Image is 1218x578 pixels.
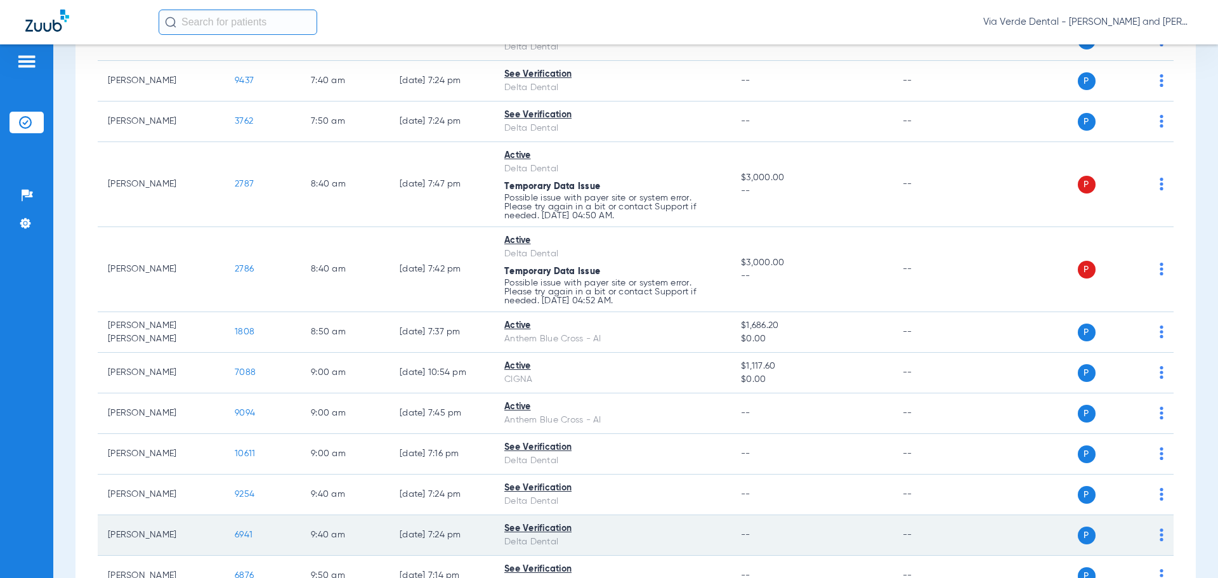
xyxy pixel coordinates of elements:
td: [PERSON_NAME] [98,434,225,475]
td: [PERSON_NAME] [98,475,225,515]
span: $3,000.00 [741,171,882,185]
span: P [1078,261,1096,279]
td: [DATE] 10:54 PM [390,353,494,393]
td: 9:00 AM [301,393,390,434]
td: [PERSON_NAME] [98,227,225,312]
div: CIGNA [504,373,721,386]
span: $1,686.20 [741,319,882,332]
td: [PERSON_NAME] [PERSON_NAME] [98,312,225,353]
td: [PERSON_NAME] [98,353,225,393]
span: P [1078,364,1096,382]
p: Possible issue with payer site or system error. Please try again in a bit or contact Support if n... [504,279,721,305]
td: 8:40 AM [301,142,390,227]
span: $3,000.00 [741,256,882,270]
span: 7088 [235,368,256,377]
td: 9:40 AM [301,515,390,556]
td: [PERSON_NAME] [98,142,225,227]
span: -- [741,409,750,417]
img: hamburger-icon [16,54,37,69]
td: [DATE] 7:24 PM [390,61,494,102]
span: -- [741,449,750,458]
td: [PERSON_NAME] [98,61,225,102]
td: 7:40 AM [301,61,390,102]
span: P [1078,445,1096,463]
td: 8:40 AM [301,227,390,312]
div: See Verification [504,108,721,122]
div: Delta Dental [504,495,721,508]
div: Active [504,234,721,247]
img: group-dot-blue.svg [1160,115,1163,128]
span: Via Verde Dental - [PERSON_NAME] and [PERSON_NAME] DDS [983,16,1193,29]
span: $0.00 [741,373,882,386]
span: $0.00 [741,332,882,346]
span: Temporary Data Issue [504,182,600,191]
span: P [1078,405,1096,423]
img: group-dot-blue.svg [1160,74,1163,87]
img: Search Icon [165,16,176,28]
img: group-dot-blue.svg [1160,488,1163,501]
td: -- [893,475,978,515]
td: [DATE] 7:37 PM [390,312,494,353]
td: 9:00 AM [301,353,390,393]
div: Anthem Blue Cross - AI [504,332,721,346]
span: P [1078,486,1096,504]
td: 9:40 AM [301,475,390,515]
span: -- [741,490,750,499]
div: See Verification [504,522,721,535]
div: Delta Dental [504,247,721,261]
img: group-dot-blue.svg [1160,366,1163,379]
td: -- [893,353,978,393]
div: Delta Dental [504,535,721,549]
td: [PERSON_NAME] [98,393,225,434]
span: 9254 [235,490,254,499]
td: -- [893,227,978,312]
img: Zuub Logo [25,10,69,32]
img: group-dot-blue.svg [1160,263,1163,275]
span: 9437 [235,76,254,85]
span: -- [741,117,750,126]
span: 6941 [235,530,252,539]
span: 2787 [235,180,254,188]
td: [DATE] 7:42 PM [390,227,494,312]
span: -- [741,76,750,85]
img: group-dot-blue.svg [1160,447,1163,460]
span: 1808 [235,327,254,336]
div: Delta Dental [504,81,721,95]
span: P [1078,324,1096,341]
span: 2786 [235,265,254,273]
td: [PERSON_NAME] [98,515,225,556]
div: Delta Dental [504,41,721,54]
span: -- [741,270,882,283]
span: P [1078,113,1096,131]
span: -- [741,185,882,198]
input: Search for patients [159,10,317,35]
div: Active [504,360,721,373]
span: -- [741,530,750,539]
p: Possible issue with payer site or system error. Please try again in a bit or contact Support if n... [504,194,721,220]
img: group-dot-blue.svg [1160,407,1163,419]
div: Delta Dental [504,122,721,135]
td: [DATE] 7:16 PM [390,434,494,475]
span: 3762 [235,117,253,126]
div: See Verification [504,68,721,81]
td: 7:50 AM [301,102,390,142]
img: group-dot-blue.svg [1160,178,1163,190]
div: Active [504,400,721,414]
td: [DATE] 7:24 PM [390,475,494,515]
td: 9:00 AM [301,434,390,475]
td: -- [893,61,978,102]
div: Chat Widget [1155,517,1218,578]
span: P [1078,527,1096,544]
td: [DATE] 7:45 PM [390,393,494,434]
td: [PERSON_NAME] [98,102,225,142]
span: Temporary Data Issue [504,267,600,276]
span: P [1078,72,1096,90]
div: See Verification [504,563,721,576]
div: Active [504,319,721,332]
div: Active [504,149,721,162]
td: [DATE] 7:47 PM [390,142,494,227]
td: -- [893,434,978,475]
td: -- [893,515,978,556]
td: [DATE] 7:24 PM [390,102,494,142]
span: 9094 [235,409,255,417]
